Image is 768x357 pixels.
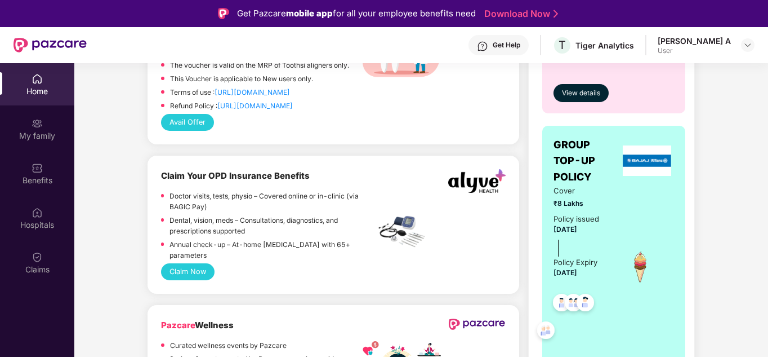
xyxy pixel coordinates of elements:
img: svg+xml;base64,PHN2ZyBpZD0iSGVscC0zMngzMiIgeG1sbnM9Imh0dHA6Ly93d3cudzMub3JnLzIwMDAvc3ZnIiB3aWR0aD... [477,41,488,52]
img: svg+xml;base64,PHN2ZyBpZD0iSG9tZSIgeG1sbnM9Imh0dHA6Ly93d3cudzMub3JnLzIwMDAvc3ZnIiB3aWR0aD0iMjAiIG... [32,73,43,85]
p: Doctor visits, tests, physio – Covered online or in-clinic (via BAGIC Pay) [169,191,362,212]
img: label+img.png [362,192,441,271]
button: View details [553,84,609,102]
img: svg+xml;base64,PHN2ZyB4bWxucz0iaHR0cDovL3d3dy53My5vcmcvMjAwMC9zdmciIHdpZHRoPSI0OC45MTUiIGhlaWdodD... [560,290,587,318]
span: Pazcare [161,320,195,330]
img: svg+xml;base64,PHN2ZyBpZD0iRHJvcGRvd24tMzJ4MzIiIHhtbG5zPSJodHRwOi8vd3d3LnczLm9yZy8yMDAwL3N2ZyIgd2... [743,41,752,50]
img: New Pazcare Logo [14,38,87,52]
div: Get Help [493,41,520,50]
a: [URL][DOMAIN_NAME] [215,88,290,96]
span: T [559,38,566,52]
b: Wellness [161,320,234,330]
span: Cover [553,185,606,197]
div: User [658,46,731,55]
span: GROUP TOP-UP POLICY [553,137,620,185]
div: Policy issued [553,213,599,225]
img: Stroke [553,8,558,20]
span: ₹8 Lakhs [553,198,606,209]
img: newPazcareLogo.svg [448,319,506,330]
span: [DATE] [553,268,577,277]
div: [PERSON_NAME] A [658,36,731,46]
span: View details [562,88,600,99]
button: Avail Offer [161,114,214,131]
a: Download Now [484,8,555,20]
b: Claim Your OPD Insurance Benefits [161,170,310,181]
div: Get Pazcare for all your employee benefits need [237,7,476,20]
p: Terms of use : [170,87,290,98]
div: Tiger Analytics [575,40,634,51]
p: Annual check-up – At-home [MEDICAL_DATA] with 65+ parameters [169,239,362,261]
p: Dental, vision, meds – Consultations, diagnostics, and prescriptions supported [169,215,362,236]
img: svg+xml;base64,PHN2ZyB4bWxucz0iaHR0cDovL3d3dy53My5vcmcvMjAwMC9zdmciIHdpZHRoPSI0OC45NDMiIGhlaWdodD... [548,290,575,318]
img: svg+xml;base64,PHN2ZyB3aWR0aD0iMjAiIGhlaWdodD0iMjAiIHZpZXdCb3g9IjAgMCAyMCAyMCIgZmlsbD0ibm9uZSIgeG... [32,118,43,129]
img: insurerLogo [623,146,671,176]
img: svg+xml;base64,PHN2ZyBpZD0iSG9zcGl0YWxzIiB4bWxucz0iaHR0cDovL3d3dy53My5vcmcvMjAwMC9zdmciIHdpZHRoPS... [32,207,43,218]
button: Claim Now [161,263,215,280]
p: Refund Policy : [170,100,293,111]
img: alyve+logo.webp [448,169,506,193]
img: svg+xml;base64,PHN2ZyB4bWxucz0iaHR0cDovL3d3dy53My5vcmcvMjAwMC9zdmciIHdpZHRoPSI0OC45NDMiIGhlaWdodD... [571,290,599,318]
img: svg+xml;base64,PHN2ZyBpZD0iQ2xhaW0iIHhtbG5zPSJodHRwOi8vd3d3LnczLm9yZy8yMDAwL3N2ZyIgd2lkdGg9IjIwIi... [32,252,43,263]
img: svg+xml;base64,PHN2ZyB4bWxucz0iaHR0cDovL3d3dy53My5vcmcvMjAwMC9zdmciIHdpZHRoPSI0OC45NDMiIGhlaWdodD... [532,318,560,346]
a: [URL][DOMAIN_NAME] [217,102,293,110]
img: svg+xml;base64,PHN2ZyBpZD0iQmVuZWZpdHMiIHhtbG5zPSJodHRwOi8vd3d3LnczLm9yZy8yMDAwL3N2ZyIgd2lkdGg9Ij... [32,162,43,174]
span: [DATE] [553,225,577,233]
p: The voucher is valid on the MRP of Toothsi aligners only. [170,60,349,70]
div: Policy Expiry [553,257,597,268]
img: Logo [218,8,229,19]
strong: mobile app [286,8,333,19]
img: icon [620,247,660,287]
p: Curated wellness events by Pazcare [170,340,287,351]
p: This Voucher is applicable to New users only. [170,73,313,84]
